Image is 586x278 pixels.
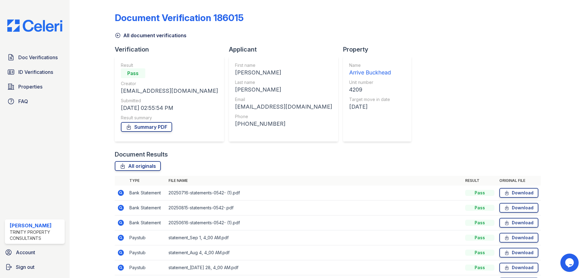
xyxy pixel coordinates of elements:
[166,200,463,215] td: 20250815-statements-0542-.pdf
[499,233,538,243] a: Download
[229,45,343,54] div: Applicant
[127,245,166,260] td: Paystub
[10,222,62,229] div: [PERSON_NAME]
[463,176,497,186] th: Result
[499,263,538,273] a: Download
[235,120,332,128] div: [PHONE_NUMBER]
[465,205,494,211] div: Pass
[235,68,332,77] div: [PERSON_NAME]
[115,12,244,23] div: Document Verification 186015
[115,32,186,39] a: All document verifications
[5,66,65,78] a: ID Verifications
[235,79,332,85] div: Last name
[18,98,28,105] span: FAQ
[343,45,416,54] div: Property
[5,51,65,63] a: Doc Verifications
[166,186,463,200] td: 20250716-statements-0542- (1).pdf
[115,161,161,171] a: All originals
[2,261,67,273] a: Sign out
[465,250,494,256] div: Pass
[235,114,332,120] div: Phone
[10,229,62,241] div: Trinity Property Consultants
[235,85,332,94] div: [PERSON_NAME]
[121,115,218,121] div: Result summary
[2,20,67,32] img: CE_Logo_Blue-a8612792a0a2168367f1c8372b55b34899dd931a85d93a1a3d3e32e68fde9ad4.png
[2,246,67,258] a: Account
[115,150,168,159] div: Document Results
[166,176,463,186] th: File name
[121,122,172,132] a: Summary PDF
[121,62,218,68] div: Result
[16,263,34,271] span: Sign out
[349,62,391,68] div: Name
[349,68,391,77] div: Arrive Buckhead
[115,45,229,54] div: Verification
[349,103,391,111] div: [DATE]
[166,215,463,230] td: 20250616-statements-0542- (1).pdf
[5,81,65,93] a: Properties
[121,104,218,112] div: [DATE] 02:55:54 PM
[5,95,65,107] a: FAQ
[18,68,53,76] span: ID Verifications
[465,235,494,241] div: Pass
[166,245,463,260] td: statement_Aug 4, 4_00 AM.pdf
[121,87,218,95] div: [EMAIL_ADDRESS][DOMAIN_NAME]
[349,85,391,94] div: 4209
[235,103,332,111] div: [EMAIL_ADDRESS][DOMAIN_NAME]
[166,260,463,275] td: statement_[DATE] 28, 4_00 AM.pdf
[127,176,166,186] th: Type
[499,218,538,228] a: Download
[127,186,166,200] td: Bank Statement
[235,96,332,103] div: Email
[121,81,218,87] div: Creator
[465,265,494,271] div: Pass
[349,96,391,103] div: Target move in date
[349,62,391,77] a: Name Arrive Buckhead
[465,220,494,226] div: Pass
[18,54,58,61] span: Doc Verifications
[499,248,538,258] a: Download
[127,215,166,230] td: Bank Statement
[465,190,494,196] div: Pass
[349,79,391,85] div: Unit number
[121,68,145,78] div: Pass
[127,200,166,215] td: Bank Statement
[499,203,538,213] a: Download
[235,62,332,68] div: First name
[166,230,463,245] td: statement_Sep 1, 4_00 AM.pdf
[127,230,166,245] td: Paystub
[127,260,166,275] td: Paystub
[18,83,42,90] span: Properties
[560,254,580,272] iframe: chat widget
[16,249,35,256] span: Account
[499,188,538,198] a: Download
[121,98,218,104] div: Submitted
[497,176,541,186] th: Original file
